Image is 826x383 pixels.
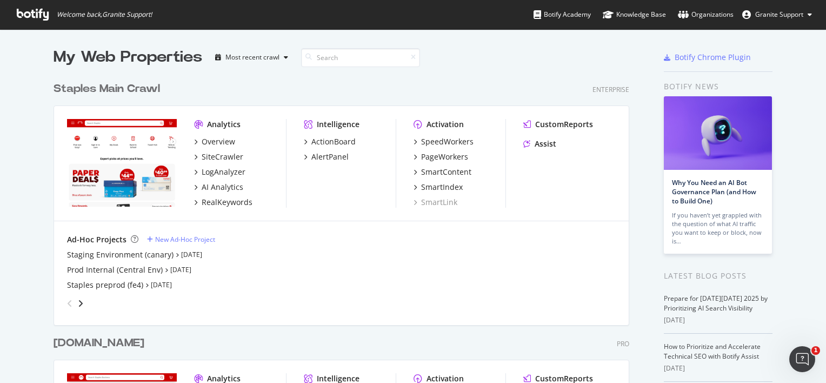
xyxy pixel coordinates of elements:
[54,47,202,68] div: My Web Properties
[311,136,356,147] div: ActionBoard
[63,295,77,312] div: angle-left
[304,151,349,162] a: AlertPanel
[664,52,751,63] a: Botify Chrome Plugin
[67,265,163,275] a: Prod Internal (Central Env)
[664,315,772,325] div: [DATE]
[211,49,292,66] button: Most recent crawl
[523,119,593,130] a: CustomReports
[151,280,172,289] a: [DATE]
[534,9,591,20] div: Botify Academy
[301,48,420,67] input: Search
[194,167,245,177] a: LogAnalyzer
[664,81,772,93] div: Botify news
[54,81,164,97] a: Staples Main Crawl
[672,178,756,206] a: Why You Need an AI Bot Governance Plan (and How to Build One)
[317,119,359,130] div: Intelligence
[304,136,356,147] a: ActionBoard
[202,136,235,147] div: Overview
[421,182,463,193] div: SmartIndex
[170,265,191,274] a: [DATE]
[672,211,764,246] div: If you haven’t yet grappled with the question of what AI traffic you want to keep or block, now is…
[603,9,666,20] div: Knowledge Base
[194,136,235,147] a: Overview
[421,136,474,147] div: SpeedWorkers
[202,151,243,162] div: SiteCrawler
[664,342,761,361] a: How to Prioritize and Accelerate Technical SEO with Botify Assist
[207,119,241,130] div: Analytics
[67,234,126,245] div: Ad-Hoc Projects
[664,364,772,373] div: [DATE]
[734,6,821,23] button: Granite Support
[414,197,457,208] a: SmartLink
[592,85,629,94] div: Enterprise
[535,138,556,149] div: Assist
[421,151,468,162] div: PageWorkers
[67,249,174,260] a: Staging Environment (canary)
[427,119,464,130] div: Activation
[678,9,734,20] div: Organizations
[414,167,471,177] a: SmartContent
[202,182,243,193] div: AI Analytics
[155,235,215,244] div: New Ad-Hoc Project
[194,182,243,193] a: AI Analytics
[811,346,820,355] span: 1
[54,335,144,351] div: [DOMAIN_NAME]
[181,250,202,259] a: [DATE]
[523,138,556,149] a: Assist
[225,54,279,61] div: Most recent crawl
[414,151,468,162] a: PageWorkers
[311,151,349,162] div: AlertPanel
[414,182,463,193] a: SmartIndex
[664,294,768,313] a: Prepare for [DATE][DATE] 2025 by Prioritizing AI Search Visibility
[664,96,772,170] img: Why You Need an AI Bot Governance Plan (and How to Build One)
[54,335,149,351] a: [DOMAIN_NAME]
[54,81,160,97] div: Staples Main Crawl
[675,52,751,63] div: Botify Chrome Plugin
[67,280,143,290] a: Staples preprod (fe4)
[67,119,177,207] img: staples.com
[194,197,252,208] a: RealKeywords
[755,10,803,19] span: Granite Support
[664,270,772,282] div: Latest Blog Posts
[202,167,245,177] div: LogAnalyzer
[421,167,471,177] div: SmartContent
[535,119,593,130] div: CustomReports
[414,136,474,147] a: SpeedWorkers
[789,346,815,372] iframe: Intercom live chat
[77,298,84,309] div: angle-right
[202,197,252,208] div: RealKeywords
[617,339,629,348] div: Pro
[57,10,152,19] span: Welcome back, Granite Support !
[147,235,215,244] a: New Ad-Hoc Project
[194,151,243,162] a: SiteCrawler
